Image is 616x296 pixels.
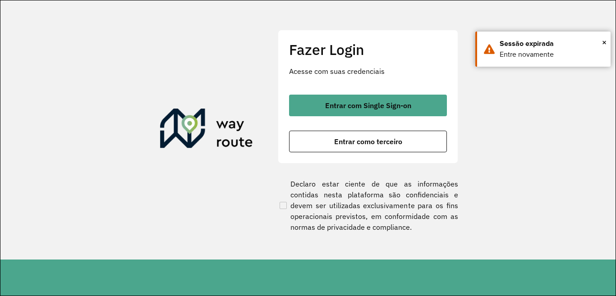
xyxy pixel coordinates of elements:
[602,36,607,49] span: ×
[500,49,604,60] div: Entre novamente
[160,109,253,152] img: Roteirizador AmbevTech
[289,41,447,58] h2: Fazer Login
[289,95,447,116] button: button
[602,36,607,49] button: Close
[334,138,402,145] span: Entrar como terceiro
[325,102,411,109] span: Entrar com Single Sign-on
[500,38,604,49] div: Sessão expirada
[289,66,447,77] p: Acesse com suas credenciais
[289,131,447,152] button: button
[278,178,458,232] label: Declaro estar ciente de que as informações contidas nesta plataforma são confidenciais e devem se...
